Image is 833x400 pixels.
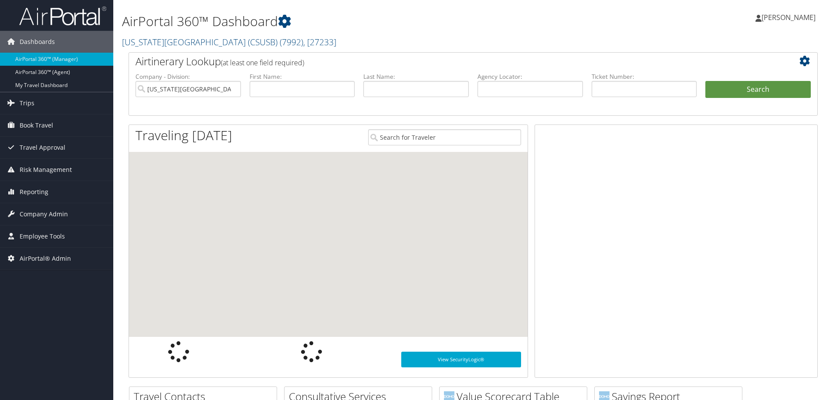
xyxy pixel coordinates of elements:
[401,352,521,367] a: View SecurityLogic®
[755,4,824,30] a: [PERSON_NAME]
[250,72,355,81] label: First Name:
[221,58,304,67] span: (at least one field required)
[20,31,55,53] span: Dashboards
[19,6,106,26] img: airportal-logo.png
[363,72,469,81] label: Last Name:
[280,36,303,48] span: ( 7992 )
[122,12,590,30] h1: AirPortal 360™ Dashboard
[368,129,521,145] input: Search for Traveler
[20,248,71,269] span: AirPortal® Admin
[477,72,583,81] label: Agency Locator:
[20,203,68,225] span: Company Admin
[20,92,34,114] span: Trips
[303,36,336,48] span: , [ 27233 ]
[20,181,48,203] span: Reporting
[20,225,65,247] span: Employee Tools
[135,72,241,81] label: Company - Division:
[135,126,232,145] h1: Traveling [DATE]
[135,54,753,69] h2: Airtinerary Lookup
[20,137,65,158] span: Travel Approval
[20,159,72,181] span: Risk Management
[592,72,697,81] label: Ticket Number:
[705,81,811,98] button: Search
[20,114,53,136] span: Book Travel
[122,36,336,48] a: [US_STATE][GEOGRAPHIC_DATA] (CSUSB)
[762,13,816,22] span: [PERSON_NAME]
